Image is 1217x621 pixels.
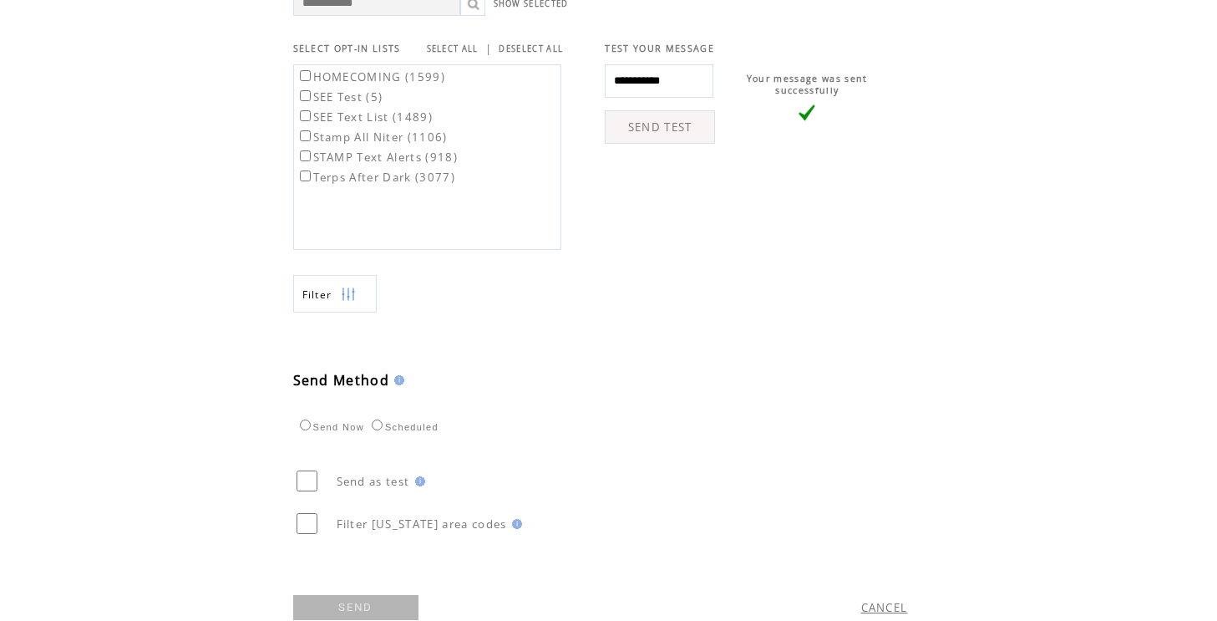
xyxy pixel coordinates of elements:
label: HOMECOMING (1599) [297,69,446,84]
label: Send Now [296,422,364,432]
input: Scheduled [372,420,383,430]
img: help.gif [389,375,404,385]
a: Filter [293,275,377,313]
input: Send Now [300,420,311,430]
img: filters.png [341,276,356,313]
label: Scheduled [368,422,439,432]
label: SEE Text List (1489) [297,109,434,125]
input: SEE Text List (1489) [300,110,311,121]
input: STAMP Text Alerts (918) [300,150,311,161]
label: Stamp All Niter (1106) [297,130,448,145]
a: SEND [293,595,418,620]
span: SELECT OPT-IN LISTS [293,43,401,54]
img: help.gif [410,476,425,486]
a: SELECT ALL [427,43,479,54]
label: Terps After Dark (3077) [297,170,456,185]
input: Stamp All Niter (1106) [300,130,311,141]
span: Send as test [337,474,410,489]
span: Filter [US_STATE] area codes [337,517,507,532]
a: CANCEL [861,600,908,615]
input: SEE Test (5) [300,90,311,101]
a: SEND TEST [605,110,715,144]
input: HOMECOMING (1599) [300,70,311,81]
span: TEST YOUR MESSAGE [605,43,714,54]
label: STAMP Text Alerts (918) [297,150,459,165]
input: Terps After Dark (3077) [300,171,311,181]
span: Send Method [293,371,390,389]
img: vLarge.png [799,104,815,121]
label: SEE Test (5) [297,89,383,104]
span: Your message was sent successfully [747,73,868,96]
span: Show filters [302,288,332,302]
span: | [485,41,492,56]
a: DESELECT ALL [499,43,563,54]
img: help.gif [507,519,522,529]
